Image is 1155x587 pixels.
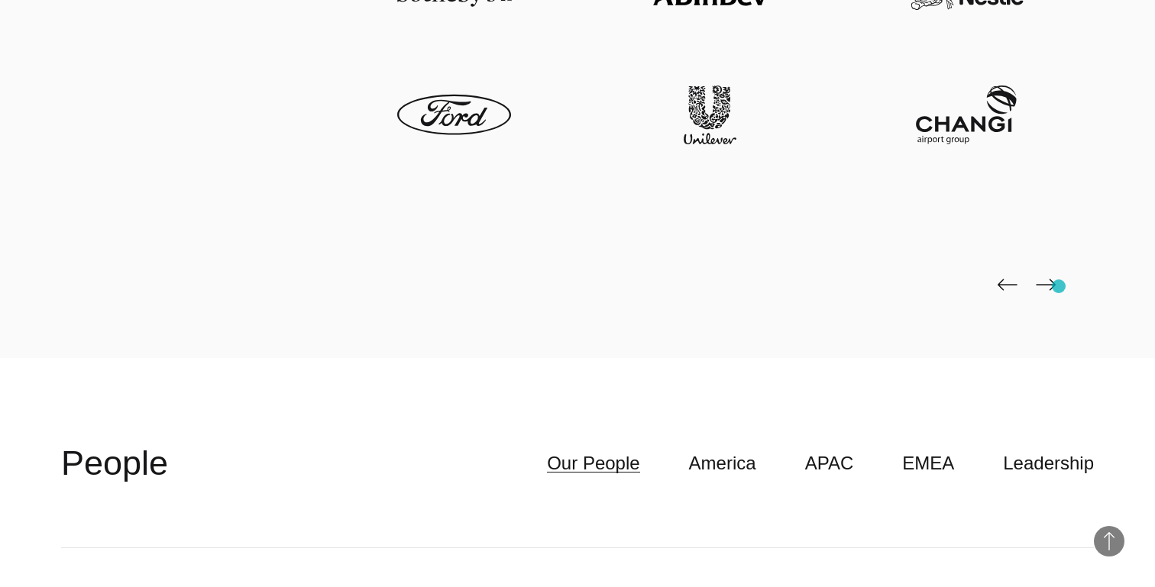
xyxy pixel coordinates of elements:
h2: People [61,440,168,486]
img: Unilever [653,85,768,144]
a: APAC [805,449,854,478]
img: page-next-black.png [1036,279,1056,291]
a: America [689,449,756,478]
a: Leadership [1003,449,1094,478]
a: EMEA [902,449,954,478]
img: Ford [397,85,512,144]
a: Our People [547,449,639,478]
button: Back to Top [1094,526,1124,556]
img: page-back-black.png [998,279,1017,291]
img: Changi [909,85,1024,144]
